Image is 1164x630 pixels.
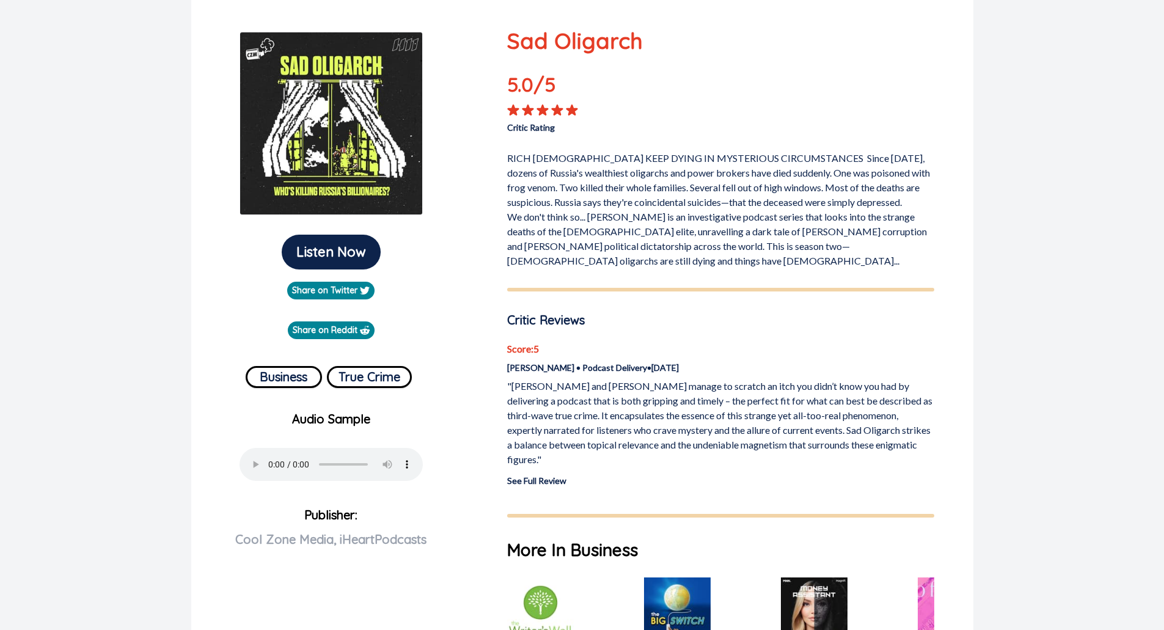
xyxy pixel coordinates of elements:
a: Share on Reddit [288,321,375,339]
a: See Full Review [507,475,566,486]
p: Critic Reviews [507,311,934,329]
button: Listen Now [282,235,381,269]
a: Share on Twitter [287,282,375,299]
button: True Crime [327,366,412,388]
button: Business [246,366,322,388]
img: Sad Oligarch [240,32,423,215]
p: "[PERSON_NAME] and [PERSON_NAME] manage to scratch an itch you didn’t know you had by delivering ... [507,379,934,467]
a: True Crime [327,361,412,388]
p: RICH [DEMOGRAPHIC_DATA] KEEP DYING IN MYSTERIOUS CIRCUMSTANCES Since [DATE], dozens of Russia's w... [507,146,934,268]
p: [PERSON_NAME] • Podcast Delivery • [DATE] [507,361,934,374]
span: Cool Zone Media, iHeartPodcasts [235,532,426,547]
p: Critic Rating [507,116,720,134]
p: Audio Sample [201,410,462,428]
p: 5.0 /5 [507,70,593,104]
p: Publisher: [201,503,462,591]
p: Sad Oligarch [507,24,934,57]
h1: More In Business [507,537,934,563]
a: Business [246,361,322,388]
p: Score: 5 [507,342,934,356]
audio: Your browser does not support the audio element [240,448,423,481]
